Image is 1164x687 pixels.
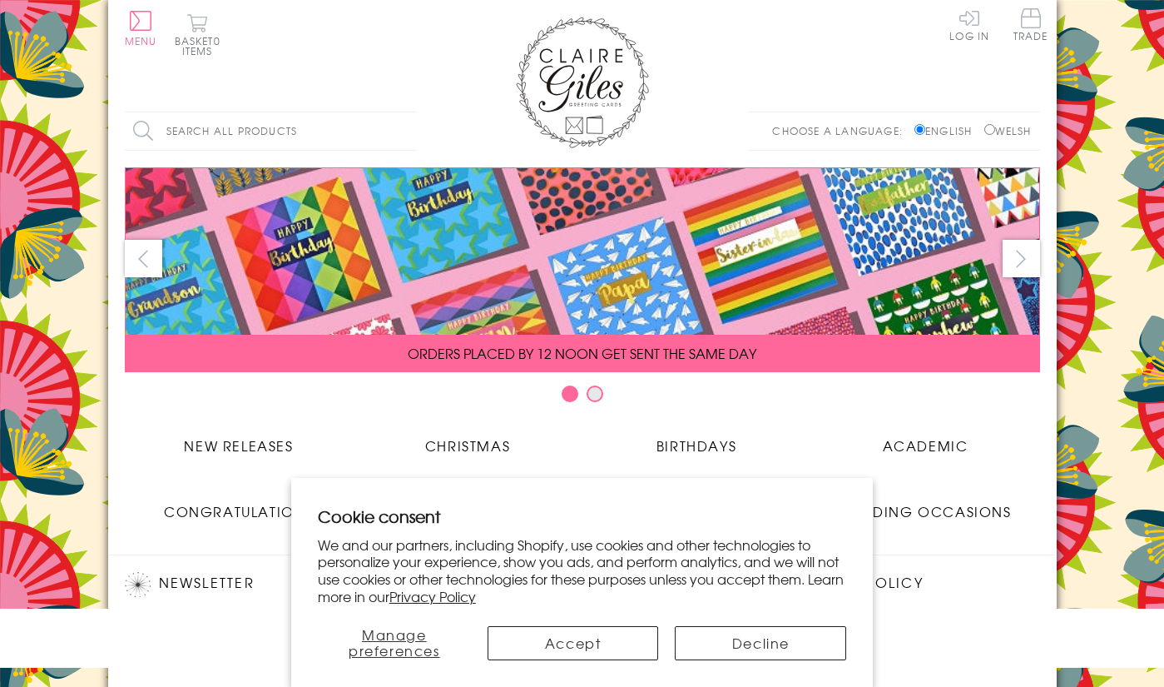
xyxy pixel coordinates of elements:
[125,489,354,521] a: Congratulations
[125,33,157,48] span: Menu
[516,17,649,148] img: Claire Giles Greetings Cards
[562,386,578,402] button: Carousel Page 1 (Current Slide)
[914,124,925,135] input: English
[354,423,582,456] a: Christmas
[318,536,847,605] p: We and our partners, including Shopify, use cookies and other technologies to personalize your ex...
[125,112,416,150] input: Search all products
[772,123,911,138] p: Choose a language:
[125,572,408,597] h2: Newsletter
[175,13,220,56] button: Basket0 items
[1013,8,1048,44] a: Trade
[184,436,293,456] span: New Releases
[914,123,980,138] label: English
[399,112,416,150] input: Search
[318,626,471,660] button: Manage preferences
[125,423,354,456] a: New Releases
[349,625,440,660] span: Manage preferences
[1013,8,1048,41] span: Trade
[582,423,811,456] a: Birthdays
[656,436,736,456] span: Birthdays
[488,626,659,660] button: Accept
[839,501,1011,521] span: Wedding Occasions
[318,505,847,528] h2: Cookie consent
[587,386,603,402] button: Carousel Page 2
[182,33,220,58] span: 0 items
[984,123,1032,138] label: Welsh
[164,501,314,521] span: Congratulations
[811,423,1040,456] a: Academic
[984,124,995,135] input: Welsh
[811,489,1040,521] a: Wedding Occasions
[125,11,157,46] button: Menu
[408,343,756,363] span: ORDERS PLACED BY 12 NOON GET SENT THE SAME DAY
[675,626,846,660] button: Decline
[1003,240,1040,277] button: next
[883,436,968,456] span: Academic
[125,608,408,668] p: Sign up for our newsletter to receive the latest product launches, news and offers directly to yo...
[949,8,989,41] a: Log In
[389,586,476,606] a: Privacy Policy
[125,240,162,277] button: prev
[125,385,1040,411] div: Carousel Pagination
[425,436,510,456] span: Christmas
